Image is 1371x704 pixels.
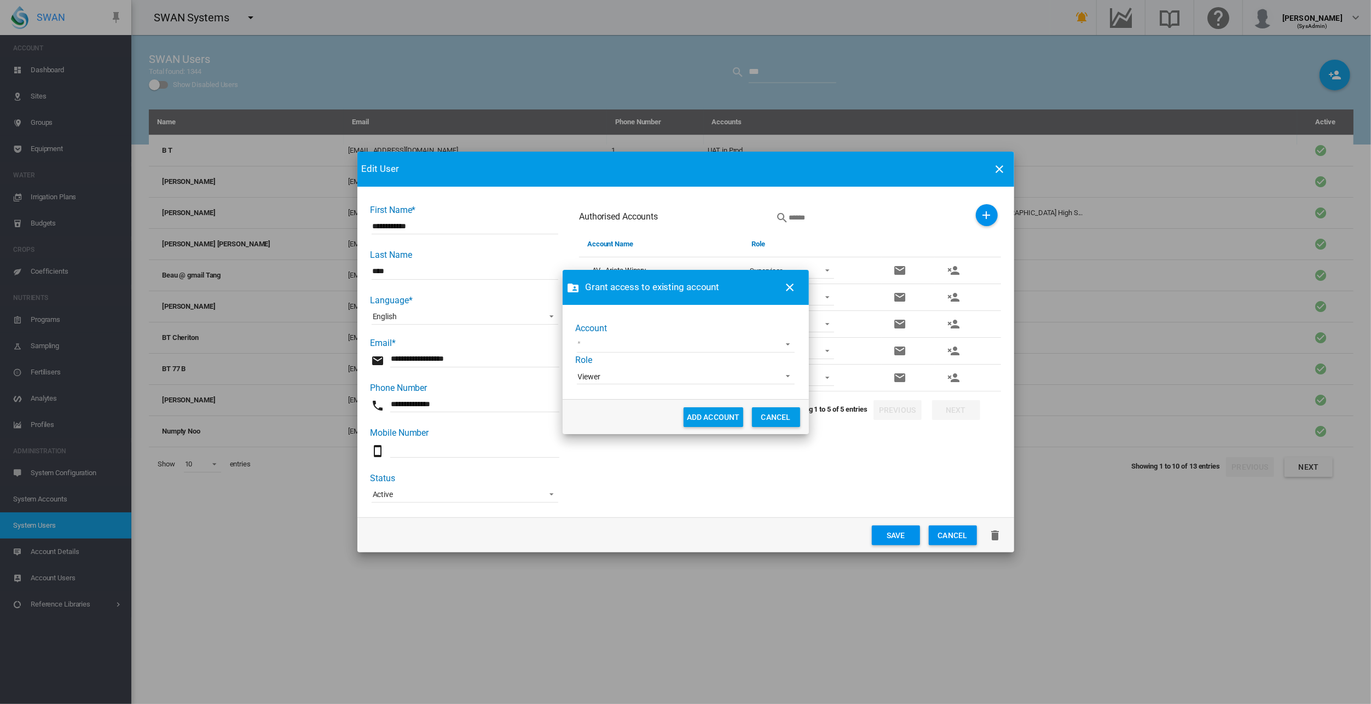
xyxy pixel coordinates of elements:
[563,270,809,435] md-dialog: Account Role ...
[684,407,743,427] button: ADD ACCOUNT
[752,407,800,427] button: CANCEL
[576,355,593,365] label: Role
[578,372,600,381] div: Viewer
[779,276,801,298] button: icon-close
[567,281,580,295] md-icon: icon-folder-account
[576,323,607,333] label: Account
[586,281,776,294] span: Grant access to existing account
[784,281,797,294] md-icon: icon-close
